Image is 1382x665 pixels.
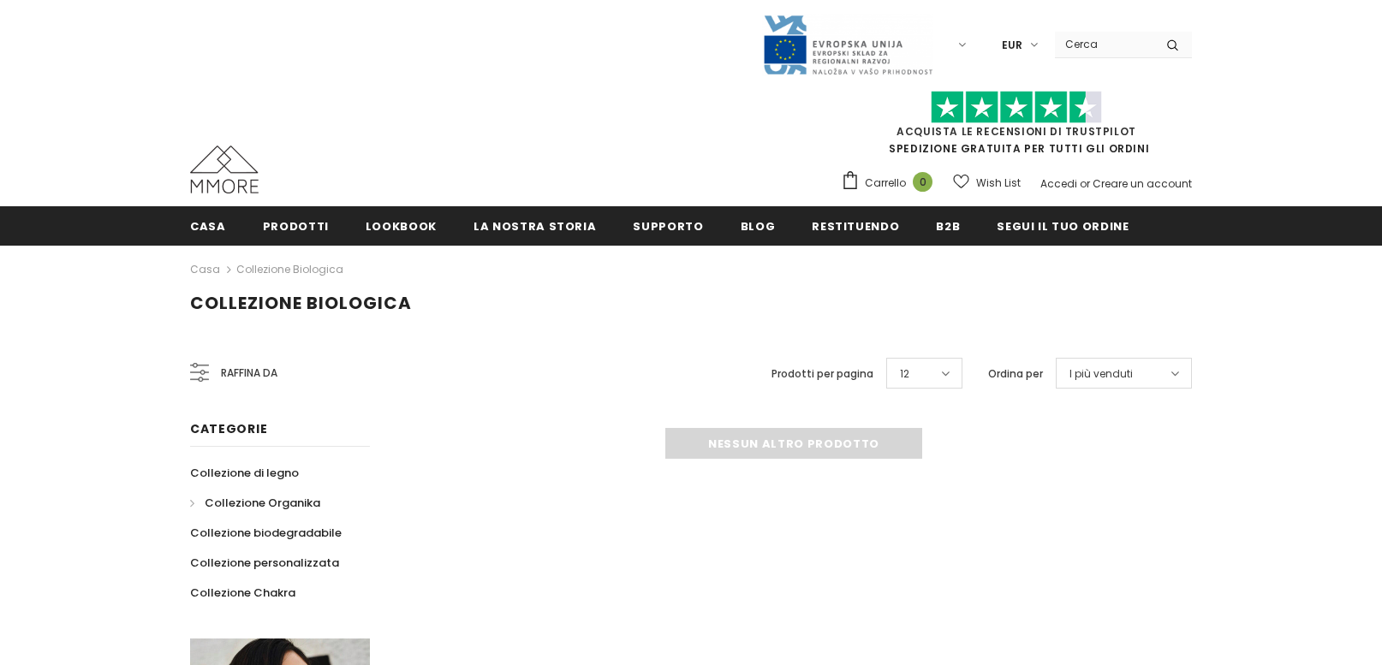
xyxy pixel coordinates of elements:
a: Creare un account [1093,176,1192,191]
span: or [1080,176,1090,191]
a: Casa [190,259,220,280]
img: Fidati di Pilot Stars [931,91,1102,124]
span: Raffina da [221,364,277,383]
span: Collezione personalizzata [190,555,339,571]
span: La nostra storia [474,218,596,235]
span: Carrello [865,175,906,192]
span: Collezione di legno [190,465,299,481]
label: Ordina per [988,365,1043,383]
a: La nostra storia [474,206,596,245]
span: EUR [1002,37,1022,54]
span: Blog [741,218,776,235]
label: Prodotti per pagina [771,365,873,383]
a: Blog [741,206,776,245]
span: 12 [900,365,909,383]
input: Search Site [1055,32,1153,56]
a: Collezione di legno [190,458,299,488]
a: Javni Razpis [762,37,933,51]
a: Collezione biologica [236,262,343,276]
span: I più venduti [1069,365,1133,383]
span: Collezione Chakra [190,585,295,601]
a: Casa [190,206,226,245]
a: Carrello 0 [841,170,941,196]
img: Casi MMORE [190,145,259,193]
a: Lookbook [366,206,437,245]
span: Collezione Organika [205,495,320,511]
a: Prodotti [263,206,329,245]
a: Wish List [953,168,1021,198]
a: Collezione personalizzata [190,548,339,578]
span: SPEDIZIONE GRATUITA PER TUTTI GLI ORDINI [841,98,1192,156]
span: supporto [633,218,703,235]
img: Javni Razpis [762,14,933,76]
a: Collezione Chakra [190,578,295,608]
a: supporto [633,206,703,245]
span: Collezione biologica [190,291,412,315]
span: Restituendo [812,218,899,235]
a: Segui il tuo ordine [997,206,1129,245]
span: B2B [936,218,960,235]
span: 0 [913,172,932,192]
span: Categorie [190,420,267,437]
span: Wish List [976,175,1021,192]
a: Collezione Organika [190,488,320,518]
a: B2B [936,206,960,245]
a: Acquista le recensioni di TrustPilot [897,124,1136,139]
a: Collezione biodegradabile [190,518,342,548]
span: Casa [190,218,226,235]
span: Segui il tuo ordine [997,218,1129,235]
a: Accedi [1040,176,1077,191]
a: Restituendo [812,206,899,245]
span: Lookbook [366,218,437,235]
span: Collezione biodegradabile [190,525,342,541]
span: Prodotti [263,218,329,235]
